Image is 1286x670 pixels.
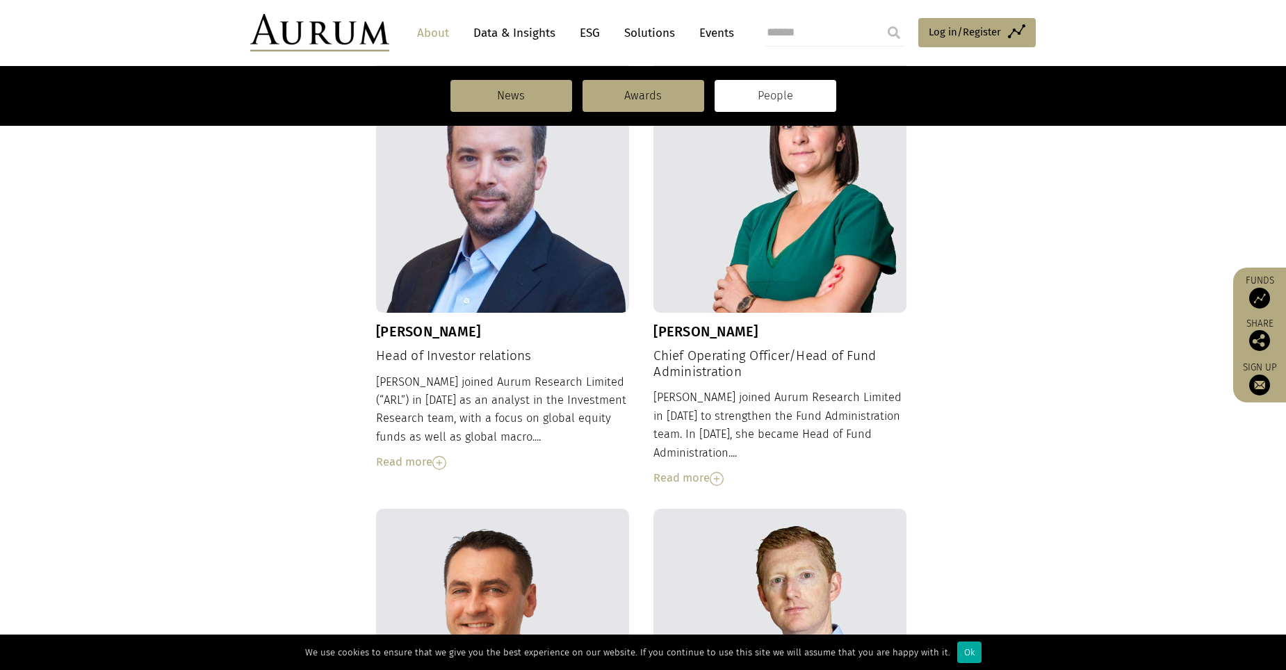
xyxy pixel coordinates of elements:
div: [PERSON_NAME] joined Aurum Research Limited in [DATE] to strengthen the Fund Administration team.... [653,389,906,487]
img: Sign up to our newsletter [1249,375,1270,395]
div: [PERSON_NAME] joined Aurum Research Limited (“ARL”) in [DATE] as an analyst in the Investment Res... [376,373,629,472]
img: Access Funds [1249,288,1270,309]
div: Read more [376,453,629,471]
a: Funds [1240,275,1279,309]
h3: [PERSON_NAME] [376,323,629,340]
div: Read more [653,469,906,487]
h4: Chief Operating Officer/Head of Fund Administration [653,348,906,380]
img: Share this post [1249,330,1270,351]
a: Log in/Register [918,18,1036,47]
a: Sign up [1240,361,1279,395]
img: Read More [432,456,446,470]
input: Submit [880,19,908,47]
a: Awards [583,80,704,112]
a: People [715,80,836,112]
span: Log in/Register [929,24,1001,40]
a: About [410,20,456,46]
a: Events [692,20,734,46]
a: Solutions [617,20,682,46]
a: News [450,80,572,112]
img: Read More [710,472,724,486]
h3: [PERSON_NAME] [653,323,906,340]
div: Ok [957,642,982,663]
a: Data & Insights [466,20,562,46]
img: Aurum [250,14,389,51]
div: Share [1240,319,1279,351]
h4: Head of Investor relations [376,348,629,364]
a: ESG [573,20,607,46]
